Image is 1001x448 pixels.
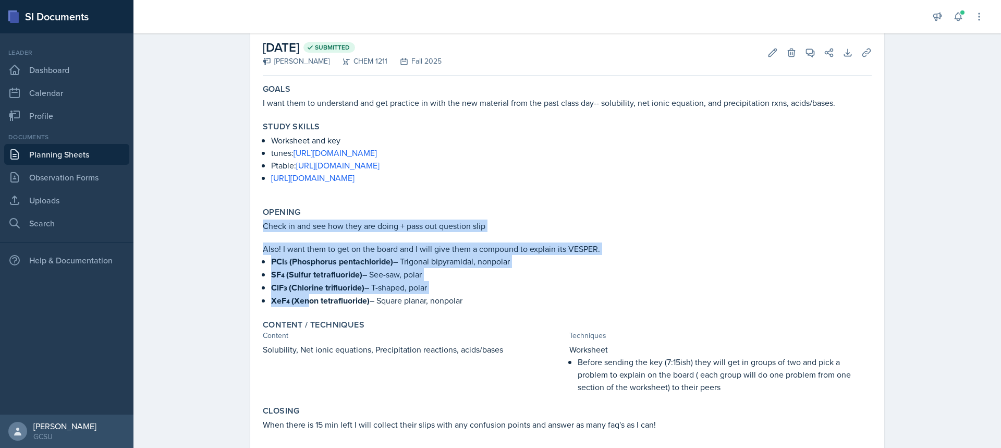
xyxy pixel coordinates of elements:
[263,330,565,341] div: Content
[569,330,872,341] div: Techniques
[263,406,300,416] label: Closing
[263,207,301,217] label: Opening
[329,56,387,67] div: CHEM 1211
[296,160,380,171] a: [URL][DOMAIN_NAME]
[387,56,442,67] div: Fall 2025
[271,294,872,307] p: – Square planar, nonpolar
[4,190,129,211] a: Uploads
[263,96,872,109] p: I want them to understand and get practice in with the new material from the past class day-- sol...
[294,147,377,159] a: [URL][DOMAIN_NAME]
[271,172,355,184] a: [URL][DOMAIN_NAME]
[33,431,96,442] div: GCSU
[271,134,872,147] p: Worksheet and key
[4,250,129,271] div: Help & Documentation
[263,343,565,356] p: Solubility, Net ionic equations, Precipitation reactions, acids/bases
[271,281,872,294] p: – T-shaped, polar
[271,159,872,172] p: Ptable:
[4,105,129,126] a: Profile
[33,421,96,431] div: [PERSON_NAME]
[263,320,364,330] label: Content / Techniques
[578,356,872,393] p: Before sending the key (7:15ish) they will get in groups of two and pick a problem to explain on ...
[271,282,364,294] strong: ClF₃ (Chlorine trifluoride)
[263,84,290,94] label: Goals
[569,343,872,356] p: Worksheet
[4,59,129,80] a: Dashboard
[263,122,320,132] label: Study Skills
[263,243,872,255] p: Also! I want them to get on the board and I will give them a compound to explain its VESPER.
[271,147,872,159] p: tunes:
[4,82,129,103] a: Calendar
[271,268,872,281] p: – See-saw, polar
[263,38,442,57] h2: [DATE]
[4,48,129,57] div: Leader
[4,213,129,234] a: Search
[263,56,329,67] div: [PERSON_NAME]
[4,167,129,188] a: Observation Forms
[271,269,362,281] strong: SF₄ (Sulfur tetrafluoride)
[271,255,872,268] p: – Trigonal bipyramidal, nonpolar
[271,256,393,268] strong: PCl₅ (Phosphorus pentachloride)
[263,220,872,232] p: Check in and see how they are doing + pass out question slip
[315,43,350,52] span: Submitted
[263,418,872,431] p: When there is 15 min left I will collect their slips with any confusion points and answer as many...
[271,295,370,307] strong: XeF₄ (Xenon tetrafluoride)
[4,144,129,165] a: Planning Sheets
[4,132,129,142] div: Documents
